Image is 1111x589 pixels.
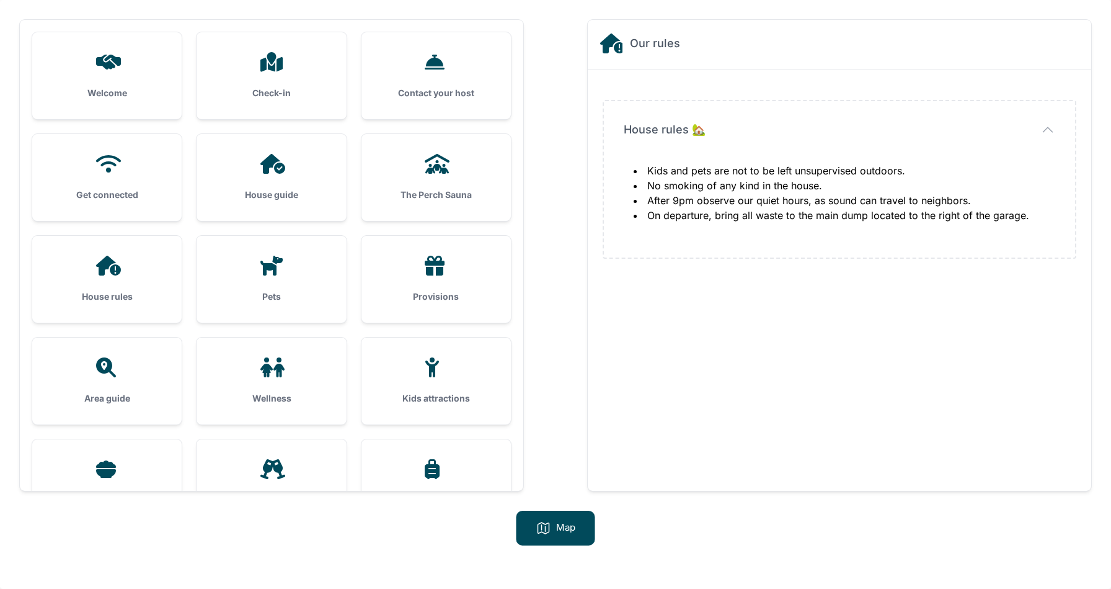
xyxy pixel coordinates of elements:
span: House rules 🏡 [624,121,706,138]
a: The Perch Sauna [361,134,511,221]
a: Kids attractions [361,338,511,425]
a: House rules [32,236,182,323]
h3: Pets [216,290,326,303]
a: Get connected [32,134,182,221]
h3: Welcome [52,87,162,99]
button: House rules 🏡 [624,121,1055,138]
li: Kids and pets are not to be left unsupervised outdoors. [634,163,1055,178]
h3: House guide [216,189,326,201]
h3: Area guide [52,392,162,405]
h3: The Perch Sauna [381,189,491,201]
a: Wellness [197,338,346,425]
h3: House rules [52,290,162,303]
li: On departure, bring all waste to the main dump located to the right of the garage. [634,208,1055,223]
p: Map [556,521,575,536]
h3: Check-in [216,87,326,99]
a: Contact your host [361,32,511,119]
h3: Provisions [381,290,491,303]
h3: Wellness [216,392,326,405]
a: Provisions [361,236,511,323]
h3: Contact your host [381,87,491,99]
h3: Get connected [52,189,162,201]
a: Check-out [361,439,511,526]
a: Pets [197,236,346,323]
a: Places to eat [32,439,182,526]
a: Wineries & Breweries [197,439,346,526]
a: Welcome [32,32,182,119]
h2: Our rules [630,35,680,52]
h3: Kids attractions [381,392,491,405]
a: Area guide [32,338,182,425]
li: After 9pm observe our quiet hours, as sound can travel to neighbors. [634,193,1055,208]
a: Check-in [197,32,346,119]
li: No smoking of any kind in the house. [634,178,1055,193]
a: House guide [197,134,346,221]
